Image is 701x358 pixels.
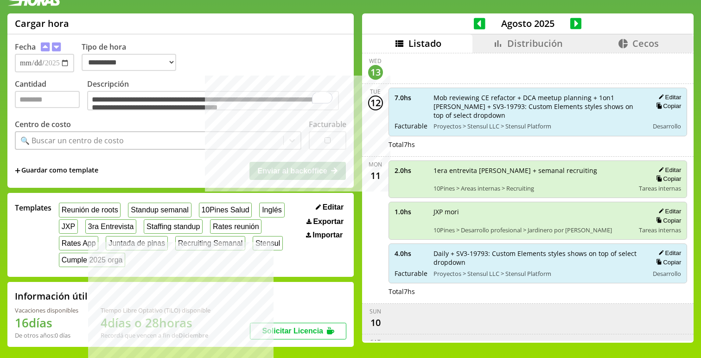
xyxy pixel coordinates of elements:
label: Descripción [87,79,346,113]
div: Tue [370,88,381,96]
button: JXP [59,219,78,234]
h1: 16 días [15,314,78,331]
span: 2.0 hs [395,166,427,175]
div: Tiempo Libre Optativo (TiLO) disponible [101,306,210,314]
span: Exportar [313,217,344,226]
h2: Información útil [15,290,88,302]
span: Facturable [395,121,427,130]
span: 10Pines > Desarrollo profesional > Jardinero por [PERSON_NAME] [433,226,633,234]
button: Rates reunión [210,219,261,234]
textarea: To enrich screen reader interactions, please activate Accessibility in Grammarly extension settings [87,91,339,110]
button: Editar [656,207,681,215]
div: Total 7 hs [389,287,688,296]
label: Fecha [15,42,36,52]
div: Recordá que vencen a fin de [101,331,210,339]
button: Standup semanal [128,203,191,217]
div: 🔍 Buscar un centro de costo [20,135,124,146]
h1: 4 días o 28 horas [101,314,210,331]
span: 7.0 hs [395,93,427,102]
button: Rates App [59,236,98,250]
div: 12 [368,96,383,110]
b: Diciembre [178,331,208,339]
span: Desarrollo [653,122,681,130]
button: 3ra Entrevista [85,219,136,234]
span: 4.0 hs [395,249,427,258]
h1: Cargar hora [15,17,69,30]
div: Sat [370,338,381,346]
span: Daily + SV3-19793: Custom Elements styles shows on top of select dropdown [433,249,643,267]
button: Copiar [653,217,681,224]
span: Tareas internas [639,184,681,192]
span: 1era entrevita [PERSON_NAME] + semanal recruiting [433,166,633,175]
span: Facturable [395,269,427,278]
select: Tipo de hora [82,54,176,71]
button: Recruiting Semanal [175,236,245,250]
label: Cantidad [15,79,87,113]
div: Vacaciones disponibles [15,306,78,314]
button: Editar [656,249,681,257]
button: Copiar [653,258,681,266]
button: Cumple 2025 orga [59,253,125,267]
button: Exportar [304,217,346,226]
div: 13 [368,65,383,80]
button: 10Pines Salud [199,203,252,217]
div: 10 [368,315,383,330]
span: Mob reviewing CE refactor + DCA meetup planning + 1on1 [PERSON_NAME] + SV3-19793: Custom Elements... [433,93,643,120]
span: Solicitar Licencia [262,327,323,335]
span: Distribución [507,37,563,50]
span: Editar [323,203,344,211]
button: Staffing standup [144,219,203,234]
div: Wed [369,57,382,65]
span: + [15,166,20,176]
label: Tipo de hora [82,42,184,72]
span: Proyectos > Stensul LLC > Stensul Platform [433,269,643,278]
div: Total 7 hs [389,140,688,149]
button: Editar [656,93,681,101]
span: JXP mori [433,207,633,216]
span: Templates [15,203,51,213]
span: Tareas internas [639,226,681,234]
input: Cantidad [15,91,80,108]
button: Editar [313,203,346,212]
span: Importar [312,231,343,239]
span: Agosto 2025 [485,17,570,30]
button: Copiar [653,175,681,183]
div: Sun [370,307,381,315]
div: scrollable content [362,53,694,341]
button: Juntada de pinas [106,236,167,250]
div: 11 [368,168,383,183]
button: Stensul [253,236,283,250]
span: 10Pines > Areas internas > Recruiting [433,184,633,192]
button: Copiar [653,102,681,110]
button: Inglés [259,203,284,217]
span: Proyectos > Stensul LLC > Stensul Platform [433,122,643,130]
span: 1.0 hs [395,207,427,216]
button: Solicitar Licencia [250,323,346,339]
div: Mon [369,160,382,168]
span: Desarrollo [653,269,681,278]
label: Centro de costo [15,119,71,129]
label: Facturable [309,119,346,129]
span: Cecos [632,37,659,50]
button: Reunión de roots [59,203,121,217]
div: De otros años: 0 días [15,331,78,339]
span: Listado [408,37,441,50]
span: +Guardar como template [15,166,98,176]
button: Editar [656,166,681,174]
